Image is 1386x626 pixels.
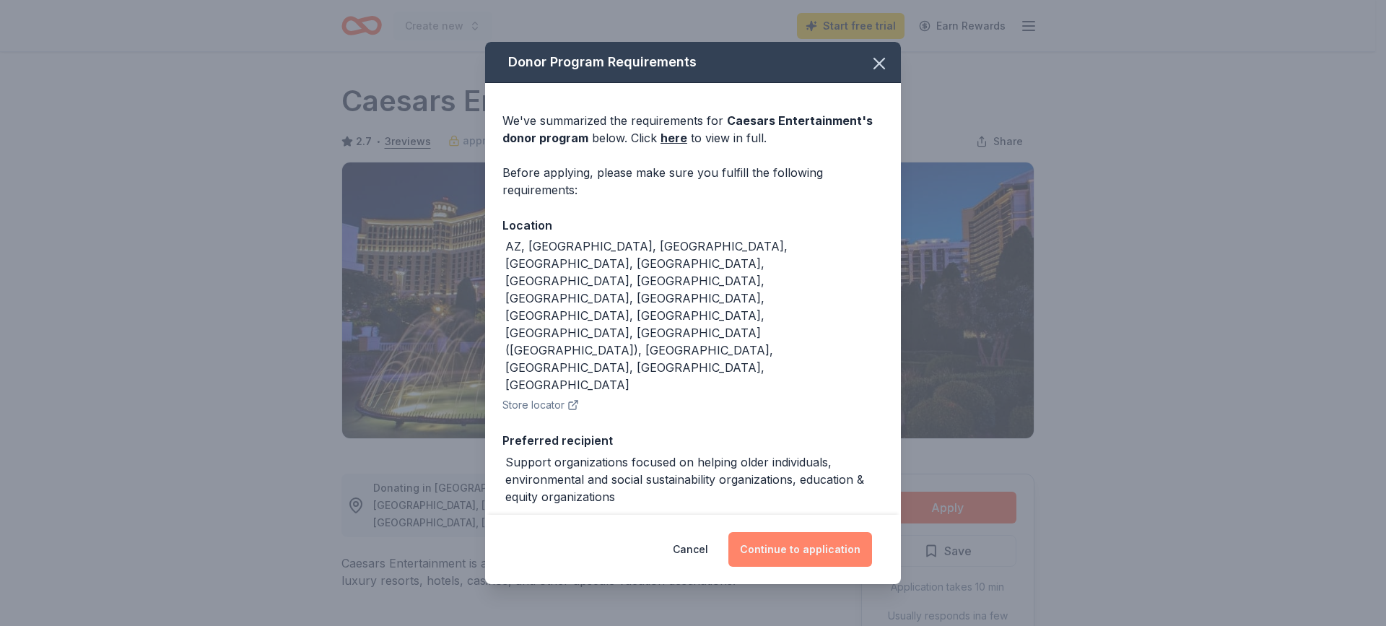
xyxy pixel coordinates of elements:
[502,112,884,147] div: We've summarized the requirements for below. Click to view in full.
[728,532,872,567] button: Continue to application
[485,42,901,83] div: Donor Program Requirements
[661,129,687,147] a: here
[673,532,708,567] button: Cancel
[502,216,884,235] div: Location
[502,396,579,414] button: Store locator
[505,453,884,505] div: Support organizations focused on helping older individuals, environmental and social sustainabili...
[502,164,884,199] div: Before applying, please make sure you fulfill the following requirements:
[502,431,884,450] div: Preferred recipient
[505,238,884,394] div: AZ, [GEOGRAPHIC_DATA], [GEOGRAPHIC_DATA], [GEOGRAPHIC_DATA], [GEOGRAPHIC_DATA], [GEOGRAPHIC_DATA]...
